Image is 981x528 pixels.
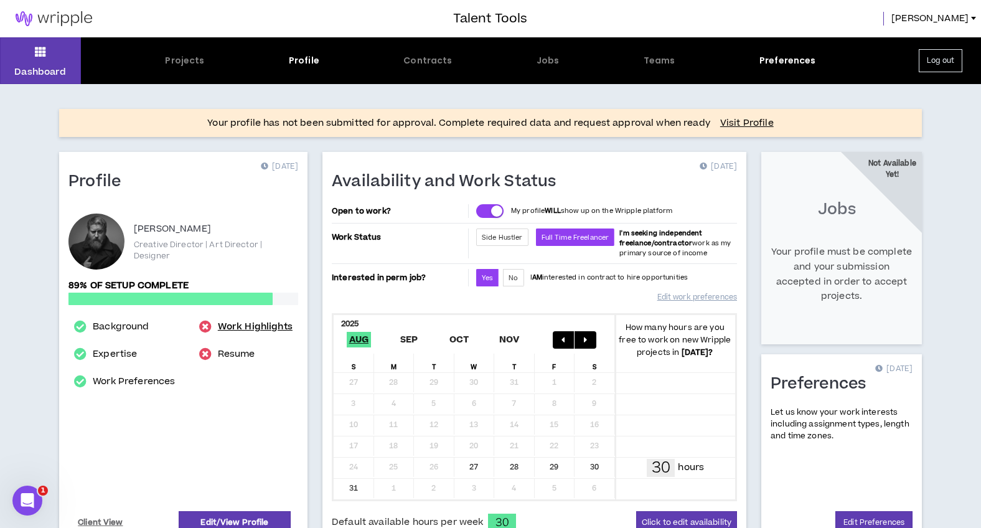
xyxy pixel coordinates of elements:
h1: Preferences [771,374,876,394]
p: My profile show up on the Wripple platform [511,206,672,216]
p: [PERSON_NAME] [134,222,211,237]
strong: WILL [545,206,561,215]
p: Creative Director | Art Director | Designer [134,239,298,262]
b: [DATE] ? [682,347,713,358]
div: S [575,354,615,372]
p: 89% of setup complete [68,279,298,293]
div: W [454,354,495,372]
a: Work Preferences [93,374,175,389]
b: I'm seeking independent freelance/contractor [619,229,702,248]
div: Profile [289,54,319,67]
button: Log out [919,49,962,72]
p: I interested in contract to hire opportunities [530,273,688,283]
p: [DATE] [875,363,913,375]
a: Background [93,319,149,334]
span: Yes [482,273,493,283]
div: M [374,354,415,372]
div: S [334,354,374,372]
span: work as my primary source of income [619,229,731,258]
span: Aug [347,332,372,347]
a: Expertise [93,347,137,362]
a: Work Highlights [218,319,293,334]
p: Work Status [332,229,466,246]
p: How many hours are you free to work on new Wripple projects in [615,321,736,359]
span: Oct [447,332,472,347]
p: Interested in perm job? [332,269,466,286]
iframe: Intercom live chat [12,486,42,516]
span: [PERSON_NAME] [891,12,969,26]
span: 1 [38,486,48,496]
a: Resume [218,347,255,362]
h3: Talent Tools [453,9,527,28]
span: Sep [398,332,421,347]
div: Jobs [537,54,560,67]
a: Visit Profile [720,117,774,130]
div: Teams [644,54,675,67]
p: Open to work? [332,206,466,216]
h1: Availability and Work Status [332,172,566,192]
a: Edit work preferences [657,286,737,308]
div: Christopher M. [68,214,124,270]
div: T [414,354,454,372]
p: hours [678,461,704,474]
p: [DATE] [261,161,298,173]
strong: AM [532,273,542,282]
div: T [494,354,535,372]
h1: Profile [68,172,131,192]
div: F [535,354,575,372]
div: Contracts [403,54,452,67]
p: [DATE] [700,161,737,173]
span: Side Hustler [482,233,523,242]
b: 2025 [341,318,359,329]
p: Dashboard [14,65,66,78]
p: Let us know your work interests including assignment types, length and time zones. [771,407,913,443]
p: Your profile has not been submitted for approval. Complete required data and request approval whe... [207,116,710,131]
span: Nov [497,332,522,347]
div: Projects [165,54,204,67]
span: No [509,273,518,283]
div: Preferences [759,54,816,67]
